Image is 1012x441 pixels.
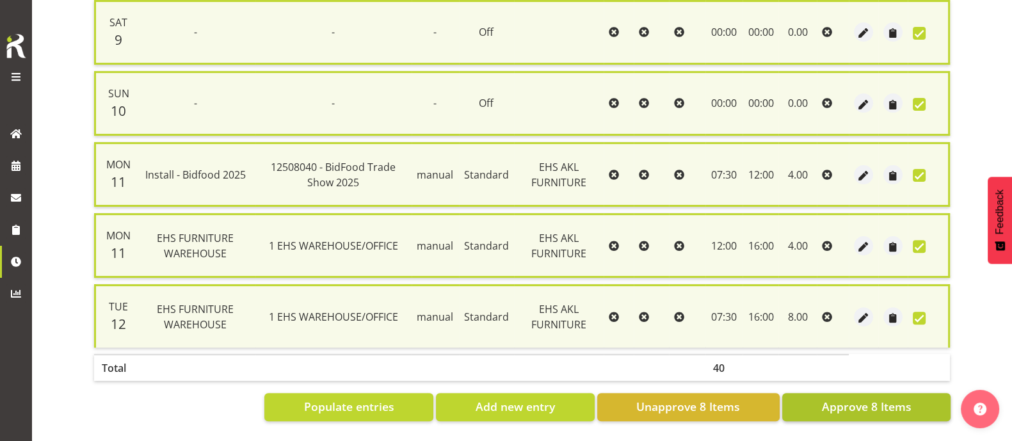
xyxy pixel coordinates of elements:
span: Install - Bidfood 2025 [145,168,246,182]
span: EHS FURNITURE WAREHOUSE [157,231,234,261]
span: - [433,25,437,39]
td: 16:00 [743,213,778,278]
td: Standard [459,284,514,347]
span: - [194,25,197,39]
td: 12:00 [705,213,743,278]
span: Populate entries [304,398,394,415]
button: Feedback - Show survey [988,177,1012,264]
img: help-xxl-2.png [974,403,986,415]
span: Approve 8 Items [821,398,911,415]
span: 12 [111,315,126,333]
span: EHS AKL FURNITURE [531,231,586,261]
span: EHS AKL FURNITURE [531,160,586,189]
td: 07:30 [705,284,743,347]
button: Populate entries [264,393,433,421]
span: 1 EHS WAREHOUSE/OFFICE [269,239,398,253]
td: Standard [459,213,514,278]
span: Sat [109,15,127,29]
td: 07:30 [705,142,743,207]
span: manual [417,239,453,253]
span: manual [417,168,453,182]
span: Sun [108,86,129,100]
td: 16:00 [743,284,778,347]
span: - [433,96,437,110]
td: 4.00 [778,142,817,207]
span: EHS FURNITURE WAREHOUSE [157,302,234,332]
span: 11 [111,244,126,262]
td: 0.00 [778,71,817,136]
span: - [332,96,335,110]
span: EHS AKL FURNITURE [531,302,586,332]
td: 8.00 [778,284,817,347]
td: 00:00 [705,71,743,136]
th: Total [94,354,136,381]
span: Add new entry [476,398,555,415]
td: 12:00 [743,142,778,207]
span: Mon [106,229,131,243]
th: 40 [705,354,743,381]
span: 1 EHS WAREHOUSE/OFFICE [269,310,398,324]
button: Add new entry [436,393,594,421]
span: 9 [115,31,122,49]
span: Feedback [994,189,1006,234]
button: Approve 8 Items [782,393,951,421]
button: Unapprove 8 Items [597,393,780,421]
span: 12508040 - BidFood Trade Show 2025 [271,160,396,189]
span: 10 [111,102,126,120]
td: Off [459,71,514,136]
span: Unapprove 8 Items [636,398,740,415]
td: 00:00 [743,71,778,136]
span: 11 [111,173,126,191]
span: - [332,25,335,39]
span: manual [417,310,453,324]
td: 4.00 [778,213,817,278]
span: Tue [109,300,128,314]
td: Standard [459,142,514,207]
span: - [194,96,197,110]
img: Rosterit icon logo [3,32,29,60]
span: Mon [106,157,131,172]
